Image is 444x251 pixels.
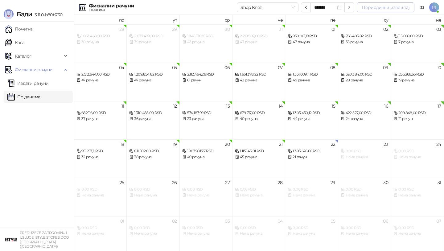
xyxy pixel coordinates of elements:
[393,33,441,39] div: 115.069,00 RSD
[182,225,230,231] div: 0,00 RSD
[235,116,282,122] div: 40 рачуна
[288,148,335,154] div: 1.383.626,66 RSD
[76,72,124,77] div: 2.512.644,00 RSD
[74,15,127,24] th: по
[288,231,335,237] div: Нема рачуна
[5,36,24,49] a: Каса
[391,15,444,24] th: не
[429,2,439,12] span: PT
[76,187,124,192] div: 0,00 RSD
[331,142,335,146] div: 22
[127,24,179,63] td: 2025-07-29
[119,27,124,31] div: 28
[76,110,124,116] div: 682.116,00 RSD
[235,231,282,237] div: Нема рачуна
[331,219,335,223] div: 05
[76,231,124,237] div: Нема рачуна
[288,192,335,198] div: Нема рачуна
[288,225,335,231] div: 0,00 RSD
[235,187,282,192] div: 0,00 RSD
[182,72,230,77] div: 2.112.464,26 RSD
[74,101,127,139] td: 2025-08-11
[172,219,177,223] div: 02
[341,110,388,116] div: 422.527,00 RSD
[288,110,335,116] div: 1.303.450,12 RSD
[393,110,441,116] div: 209.848,00 RSD
[173,142,177,146] div: 19
[288,33,335,39] div: 950.061,19 RSD
[182,116,230,122] div: 23 рачуна
[278,65,283,70] div: 07
[225,142,230,146] div: 20
[383,219,388,223] div: 06
[232,63,285,101] td: 2025-08-07
[331,27,335,31] div: 01
[129,33,177,39] div: 2.077.499,00 RSD
[127,178,179,216] td: 2025-08-26
[438,104,441,108] div: 17
[127,101,179,139] td: 2025-08-12
[391,139,444,178] td: 2025-08-24
[341,192,388,198] div: Нема рачуна
[235,77,282,83] div: 42 рачуна
[341,116,388,122] div: 24 рачуна
[288,154,335,160] div: 21 рачун
[288,72,335,77] div: 1.551.009,11 RSD
[330,65,335,70] div: 08
[437,65,441,70] div: 10
[235,225,282,231] div: 0,00 RSD
[341,231,388,237] div: Нема рачуна
[20,231,69,249] small: PREDUZEĆE ZA TRGOVINU I USLUGE ISTYLE STORES DOO [GEOGRAPHIC_DATA] ([GEOGRAPHIC_DATA])
[129,154,177,160] div: 38 рачуна
[76,154,124,160] div: 32 рачуна
[393,192,441,198] div: Нема рачуна
[76,33,124,39] div: 1.063.468,00 RSD
[393,39,441,45] div: 7 рачуна
[338,178,391,216] td: 2025-08-30
[285,178,338,216] td: 2025-08-29
[172,27,177,31] div: 29
[383,65,388,70] div: 09
[173,104,177,108] div: 12
[279,104,283,108] div: 14
[338,63,391,101] td: 2025-08-09
[225,27,230,31] div: 30
[5,233,17,246] img: 64x64-companyLogo-77b92cf4-9946-4f36-9751-bf7bb5fd2c7d.png
[182,39,230,45] div: 43 рачуна
[331,180,335,185] div: 29
[76,39,124,45] div: 30 рачуна
[393,154,441,160] div: Нема рачуна
[357,2,414,12] button: Периодични извештај
[279,142,283,146] div: 21
[7,91,40,103] a: По данима
[224,65,230,70] div: 06
[285,24,338,63] td: 2025-08-01
[232,24,285,63] td: 2025-07-31
[119,65,124,70] div: 04
[232,139,285,178] td: 2025-08-21
[129,72,177,77] div: 1.209.854,82 RSD
[235,110,282,116] div: 679.717,00 RSD
[129,77,177,83] div: 47 рачуна
[393,187,441,192] div: 0,00 RSD
[121,104,124,108] div: 11
[32,12,62,18] span: 3.11.0-b80b730
[391,101,444,139] td: 2025-08-17
[235,192,282,198] div: Нема рачуна
[120,180,124,185] div: 25
[129,110,177,116] div: 1.310.485,00 RSD
[391,178,444,216] td: 2025-08-31
[341,33,388,39] div: 766.405,82 RSD
[288,77,335,83] div: 49 рачуна
[76,192,124,198] div: Нема рачуна
[182,33,230,39] div: 1.845.130,91 RSD
[180,63,232,101] td: 2025-08-06
[74,63,127,101] td: 2025-08-04
[7,77,49,89] a: Издати рачуни
[436,219,441,223] div: 07
[127,63,179,101] td: 2025-08-05
[391,63,444,101] td: 2025-08-10
[180,139,232,178] td: 2025-08-20
[17,10,32,18] span: Бади
[129,231,177,237] div: Нема рачуна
